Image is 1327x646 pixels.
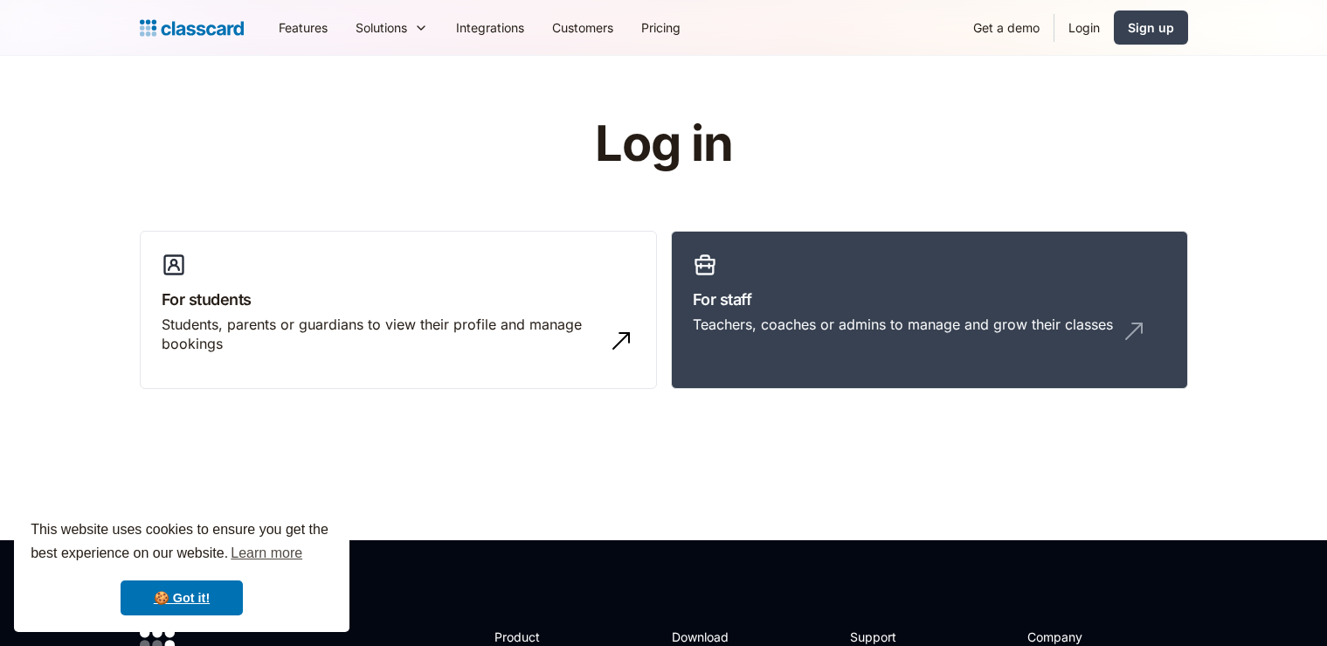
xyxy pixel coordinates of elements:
a: Pricing [627,8,695,47]
div: Teachers, coaches or admins to manage and grow their classes [693,315,1113,334]
a: home [140,16,244,40]
a: dismiss cookie message [121,580,243,615]
a: Sign up [1114,10,1188,45]
a: Login [1054,8,1114,47]
a: Get a demo [959,8,1054,47]
a: Integrations [442,8,538,47]
h2: Download [672,628,743,646]
a: For studentsStudents, parents or guardians to view their profile and manage bookings [140,231,657,390]
h2: Company [1027,628,1144,646]
a: Features [265,8,342,47]
a: For staffTeachers, coaches or admins to manage and grow their classes [671,231,1188,390]
div: Solutions [342,8,442,47]
h2: Product [494,628,588,646]
div: cookieconsent [14,503,349,632]
div: Solutions [356,18,407,37]
a: Customers [538,8,627,47]
div: Students, parents or guardians to view their profile and manage bookings [162,315,600,354]
div: Sign up [1128,18,1174,37]
h1: Log in [386,117,941,171]
a: learn more about cookies [228,540,305,566]
span: This website uses cookies to ensure you get the best experience on our website. [31,519,333,566]
h2: Support [850,628,921,646]
h3: For students [162,288,635,311]
h3: For staff [693,288,1166,311]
